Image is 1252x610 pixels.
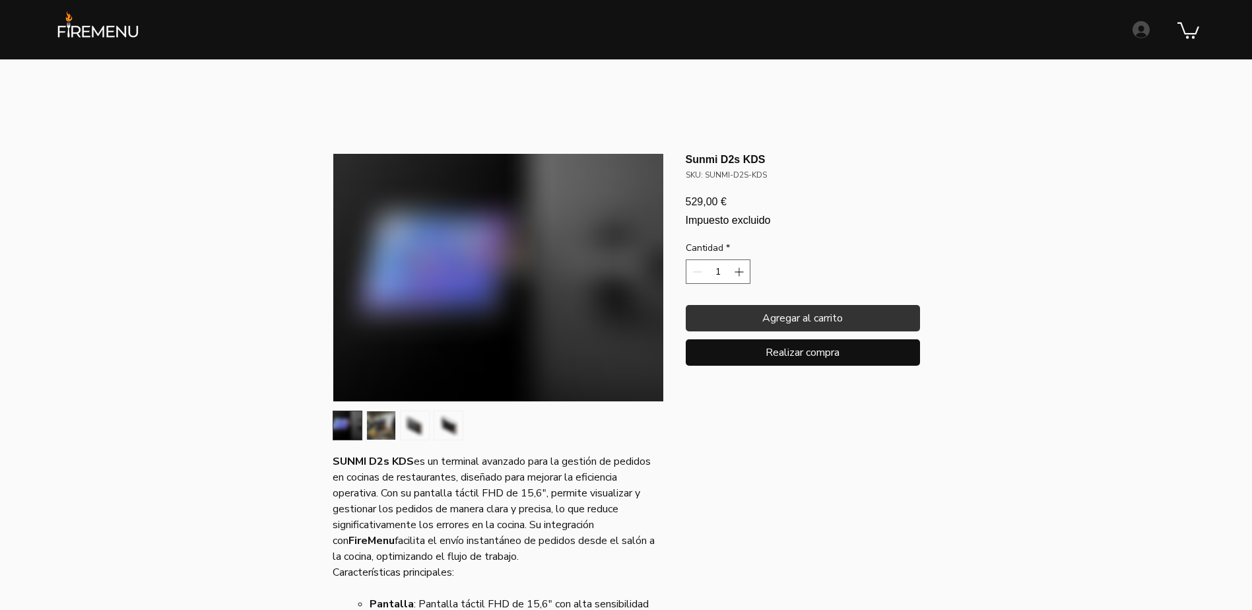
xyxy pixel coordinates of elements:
span: 529,00 € [686,196,727,207]
strong: SUNMI D2s KDS [333,454,414,469]
legend: Cantidad [686,242,730,260]
span: Realizar compra [766,346,840,359]
button: Agregar al carrito [686,305,920,331]
span: Impuesto excluido [686,215,771,226]
button: Decrement [688,260,704,283]
span: Agregar al carrito [762,310,843,326]
input: Cantidad [704,260,732,283]
button: Increment [732,260,748,283]
button: Realizar compra [686,339,920,366]
img: Miniatura: Pantalla de cocina en entorno de trabajo [367,411,395,440]
button: Miniatura: Pantalla de cocina (front) [400,411,430,440]
button: Miniatura: SUNMI D2s KDS [333,411,362,440]
button: Miniatura: Pantalla de cocina (back) [434,411,463,440]
img: Miniatura: Pantalla de cocina (front) [401,411,429,440]
div: SKU: SUNMI-D2S-KDS [686,170,920,181]
h1: Sunmi D2s KDS [686,153,920,166]
img: Miniatura: Pantalla de cocina (back) [434,411,463,440]
img: FireMenu logo [53,10,143,48]
button: Miniatura: Pantalla de cocina en entorno de trabajo [366,411,396,440]
p: Características principales: [333,564,663,580]
p: es un terminal avanzado para la gestión de pedidos en cocinas de restaurantes, diseñado para mejo... [333,454,663,564]
strong: FireMenu [348,533,395,548]
button: SUNMI D2s KDSAgrandar [333,153,664,402]
img: Miniatura: SUNMI D2s KDS [333,411,362,440]
img: SUNMI D2s KDS [333,154,663,401]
